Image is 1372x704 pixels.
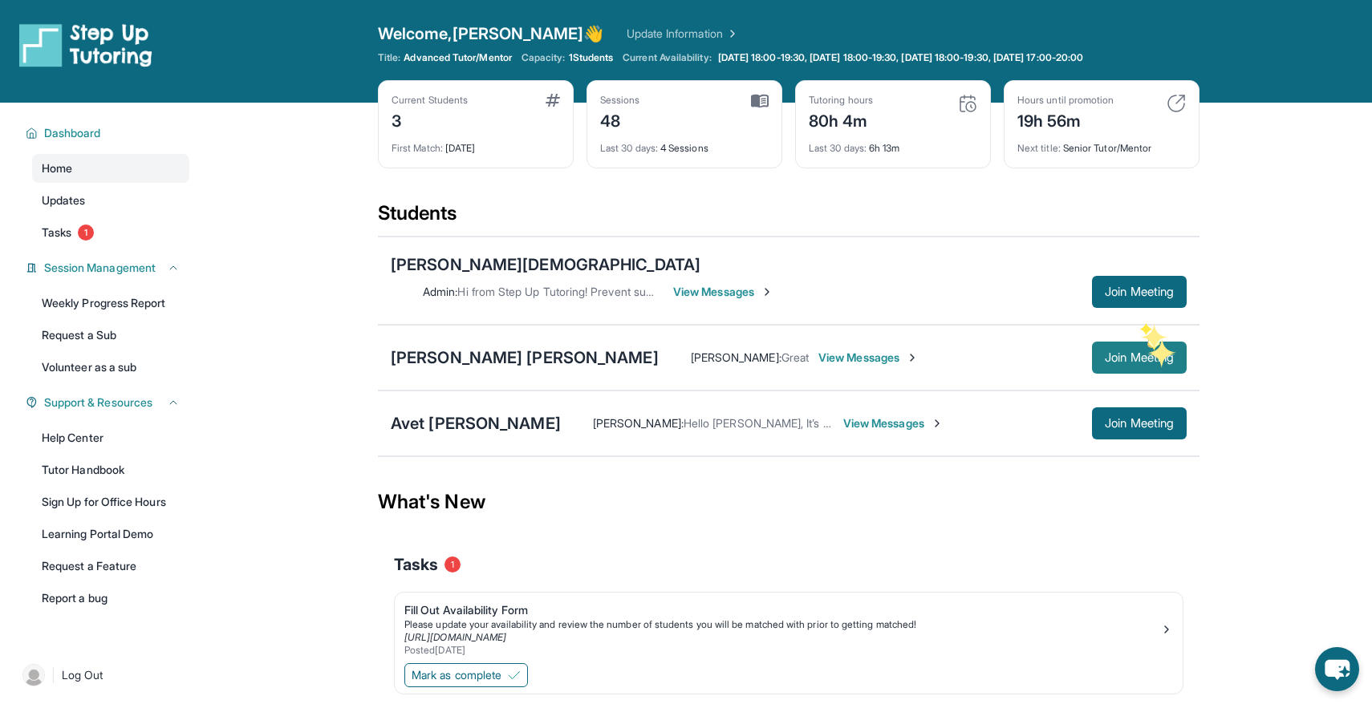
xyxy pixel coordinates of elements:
[378,51,400,64] span: Title:
[22,664,45,686] img: user-img
[42,160,72,176] span: Home
[32,353,189,382] a: Volunteer as a sub
[38,260,180,276] button: Session Management
[51,666,55,685] span: |
[600,94,640,107] div: Sessions
[623,51,711,64] span: Current Availability:
[818,350,919,366] span: View Messages
[32,488,189,516] a: Sign Up for Office Hours
[1092,407,1187,439] button: Join Meeting
[715,51,1086,64] a: [DATE] 18:00-19:30, [DATE] 18:00-19:30, [DATE] 18:00-19:30, [DATE] 17:00-20:00
[32,520,189,548] a: Learning Portal Demo
[931,417,944,430] img: Chevron-Right
[391,346,659,369] div: [PERSON_NAME] [PERSON_NAME]
[62,667,104,683] span: Log Out
[32,186,189,215] a: Updates
[761,285,773,298] img: Chevron-Right
[718,51,1083,64] span: [DATE] 18:00-19:30, [DATE] 18:00-19:30, [DATE] 18:00-19:30, [DATE] 17:00-20:00
[78,225,94,241] span: 1
[392,132,560,155] div: [DATE]
[404,618,1160,631] div: Please update your availability and review the number of students you will be matched with prior ...
[627,26,739,42] a: Update Information
[395,593,1183,660] a: Fill Out Availability FormPlease update your availability and review the number of students you w...
[32,218,189,247] a: Tasks1
[391,412,561,435] div: Avet [PERSON_NAME]
[32,321,189,350] a: Request a Sub
[673,284,773,300] span: View Messages
[404,631,506,643] a: [URL][DOMAIN_NAME]
[809,107,873,132] div: 80h 4m
[32,289,189,318] a: Weekly Progress Report
[32,584,189,613] a: Report a bug
[404,644,1160,657] div: Posted [DATE]
[546,94,560,107] img: card
[809,94,873,107] div: Tutoring hours
[32,154,189,183] a: Home
[42,192,86,208] span: Updates
[569,51,614,64] span: 1 Students
[1017,94,1114,107] div: Hours until promotion
[593,416,684,430] span: [PERSON_NAME] :
[38,125,180,141] button: Dashboard
[723,26,739,42] img: Chevron Right
[843,415,944,431] span: View Messages
[809,132,977,155] div: 6h 13m
[32,455,189,484] a: Tutor Handbook
[1105,287,1174,297] span: Join Meeting
[392,142,443,154] span: First Match :
[600,107,640,132] div: 48
[1167,94,1186,113] img: card
[423,285,457,298] span: Admin :
[392,107,468,132] div: 3
[378,22,604,45] span: Welcome, [PERSON_NAME] 👋
[404,51,511,64] span: Advanced Tutor/Mentor
[1092,342,1187,374] button: Join Meeting
[44,394,152,411] span: Support & Resources
[391,253,700,276] div: [PERSON_NAME][DEMOGRAPHIC_DATA]
[508,669,521,682] img: Mark as complete
[1105,353,1174,362] span: Join Meeting
[1017,107,1114,132] div: 19h 56m
[958,94,977,113] img: card
[404,663,528,687] button: Mark as complete
[1092,276,1187,308] button: Join Meeting
[1017,142,1061,154] span: Next title :
[522,51,566,64] span: Capacity:
[412,667,501,683] span: Mark as complete
[19,22,152,67] img: logo
[32,552,189,581] a: Request a Feature
[781,350,809,364] span: Great
[1315,647,1359,691] button: chat-button
[809,142,867,154] span: Last 30 days :
[444,556,461,573] span: 1
[392,94,468,107] div: Current Students
[378,467,1199,537] div: What's New
[42,225,71,241] span: Tasks
[378,200,1199,236] div: Students
[691,350,781,364] span: [PERSON_NAME] :
[44,125,101,141] span: Dashboard
[404,602,1160,618] div: Fill Out Availability Form
[600,132,769,155] div: 4 Sessions
[1017,132,1186,155] div: Senior Tutor/Mentor
[16,657,189,693] a: |Log Out
[1105,419,1174,428] span: Join Meeting
[906,351,919,364] img: Chevron-Right
[32,423,189,452] a: Help Center
[751,94,769,108] img: card
[600,142,658,154] span: Last 30 days :
[44,260,156,276] span: Session Management
[38,394,180,411] button: Support & Resources
[394,553,438,576] span: Tasks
